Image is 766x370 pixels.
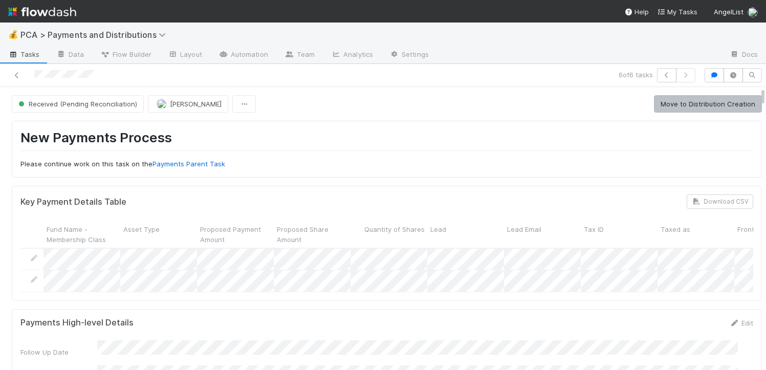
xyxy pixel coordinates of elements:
a: My Tasks [657,7,697,17]
a: Team [276,47,323,63]
button: Download CSV [687,194,753,209]
a: Settings [381,47,437,63]
span: My Tasks [657,8,697,16]
a: Analytics [323,47,381,63]
img: avatar_e7d5656d-bda2-4d83-89d6-b6f9721f96bd.png [748,7,758,17]
span: Received (Pending Reconciliation) [16,100,137,108]
div: Proposed Share Amount [274,221,351,247]
div: Lead [427,221,504,247]
img: logo-inverted-e16ddd16eac7371096b0.svg [8,3,76,20]
a: Data [48,47,92,63]
span: PCA > Payments and Distributions [20,30,171,40]
img: avatar_99e80e95-8f0d-4917-ae3c-b5dad577a2b5.png [157,99,167,109]
h1: New Payments Process [20,129,753,150]
p: Please continue work on this task on the [20,159,753,169]
div: Help [624,7,649,17]
span: 6 of 6 tasks [619,70,653,80]
div: Taxed as [658,221,734,247]
h5: Payments High-level Details [20,318,134,328]
a: Edit [729,319,753,327]
div: Asset Type [120,221,197,247]
span: 💰 [8,30,18,39]
div: Follow Up Date [20,347,97,357]
span: Tasks [8,49,40,59]
button: Received (Pending Reconciliation) [12,95,144,113]
span: [PERSON_NAME] [170,100,222,108]
span: Flow Builder [100,49,151,59]
a: Payments Parent Task [152,160,225,168]
a: Docs [721,47,766,63]
button: Move to Distribution Creation [654,95,762,113]
button: [PERSON_NAME] [148,95,228,113]
div: Fund Name - Membership Class [43,221,120,247]
span: AngelList [714,8,743,16]
div: Tax ID [581,221,658,247]
div: Proposed Payment Amount [197,221,274,247]
div: Quantity of Shares [351,221,427,247]
a: Flow Builder [92,47,160,63]
a: Layout [160,47,210,63]
a: Automation [210,47,276,63]
h5: Key Payment Details Table [20,197,126,207]
div: Lead Email [504,221,581,247]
